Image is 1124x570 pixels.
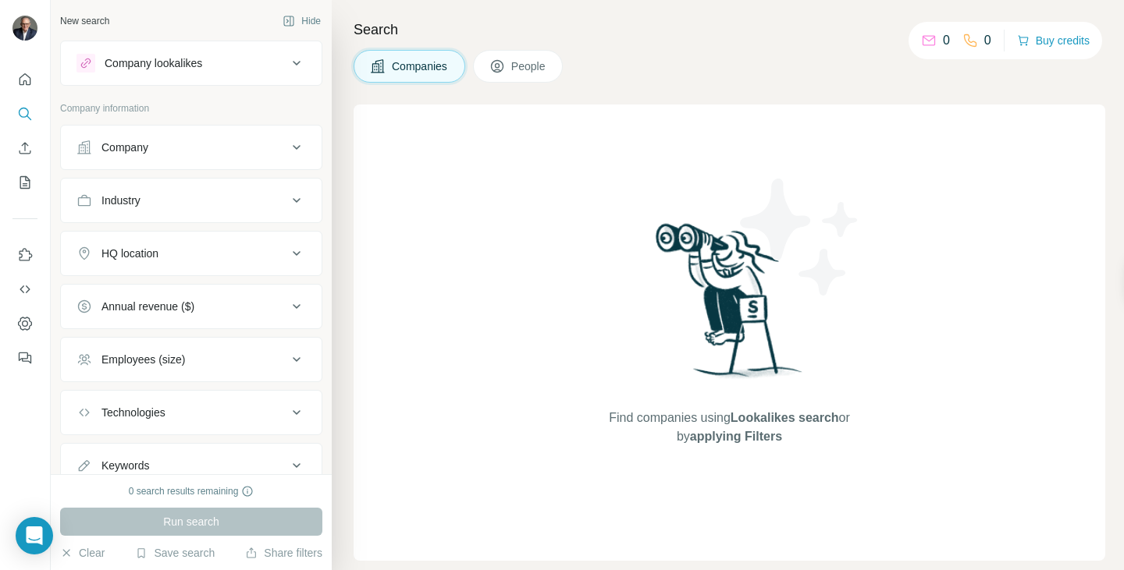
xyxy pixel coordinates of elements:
h4: Search [354,19,1105,41]
button: Keywords [61,447,322,484]
button: Quick start [12,65,37,94]
div: New search [60,14,109,28]
img: Surfe Illustration - Woman searching with binoculars [649,219,811,393]
div: Annual revenue ($) [101,299,194,314]
div: Technologies [101,405,165,420]
p: 0 [984,31,991,50]
button: Industry [61,182,322,219]
span: Companies [392,58,449,74]
button: Clear [60,545,105,561]
button: Share filters [245,545,322,561]
button: My lists [12,168,37,196]
div: Employees (size) [101,352,185,367]
button: Dashboard [12,310,37,338]
button: Company [61,129,322,166]
span: People [511,58,547,74]
button: Hide [272,9,332,33]
button: Use Surfe API [12,275,37,303]
div: 0 search results remaining [129,484,254,498]
button: Search [12,100,37,128]
button: Technologies [61,394,322,431]
button: Enrich CSV [12,134,37,162]
button: Annual revenue ($) [61,288,322,325]
div: Keywords [101,458,149,473]
button: Company lookalikes [61,44,322,82]
span: applying Filters [690,430,782,443]
span: Lookalikes search [731,411,839,424]
button: Employees (size) [61,341,322,378]
p: Company information [60,101,322,115]
span: Find companies using or by [604,409,854,446]
button: HQ location [61,235,322,272]
button: Use Surfe on LinkedIn [12,241,37,269]
p: 0 [943,31,950,50]
img: Avatar [12,16,37,41]
div: Company [101,140,148,155]
button: Feedback [12,344,37,372]
div: Open Intercom Messenger [16,517,53,554]
button: Save search [135,545,215,561]
img: Surfe Illustration - Stars [730,167,870,307]
button: Buy credits [1017,30,1090,51]
div: Industry [101,193,140,208]
div: Company lookalikes [105,55,202,71]
div: HQ location [101,246,158,261]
